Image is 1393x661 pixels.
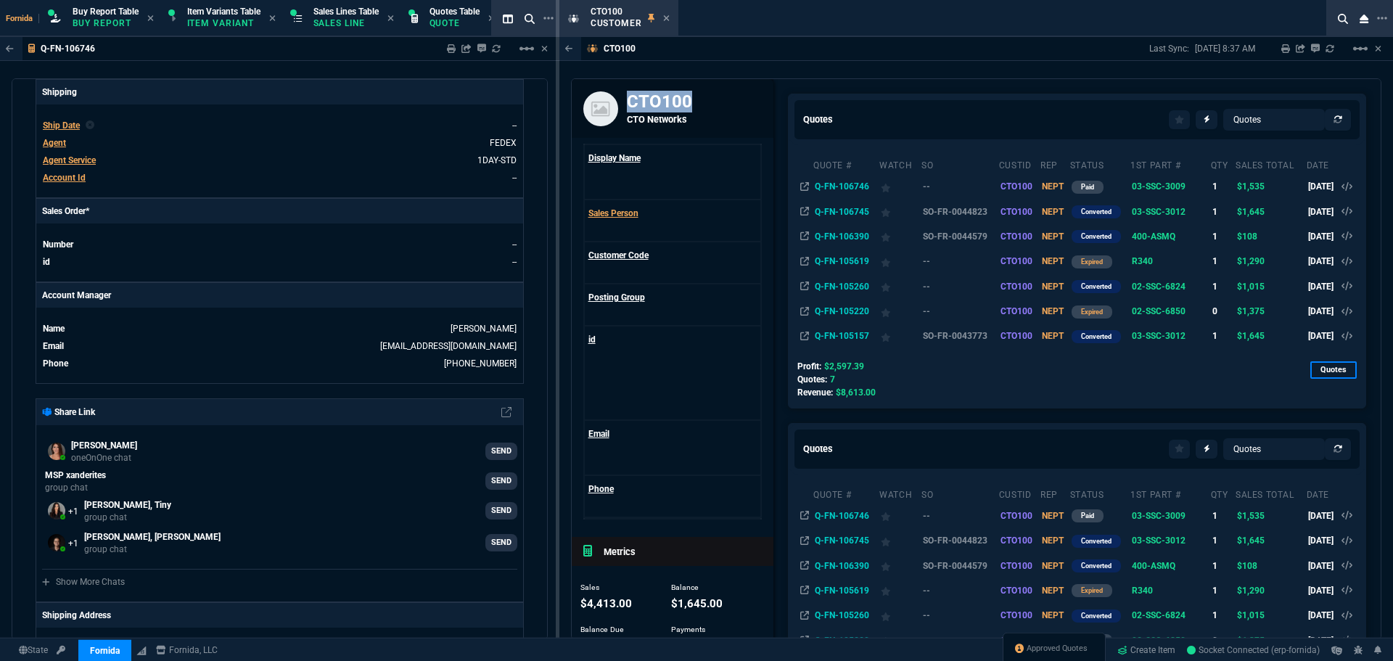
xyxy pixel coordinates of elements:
[813,299,879,324] td: Q-FN-105220
[800,331,809,341] nx-icon: Open In Opposite Panel
[1235,578,1306,603] td: $1,290
[42,136,517,150] tr: undefined
[1210,628,1235,653] td: 0
[42,339,517,353] tr: undefined
[585,200,761,242] tr: undefined
[921,174,998,199] td: --
[998,528,1040,553] td: CTO100
[45,482,106,493] p: group chat
[1040,154,1069,174] th: Rep
[797,361,821,371] span: Profit:
[588,153,641,163] span: Display Name
[1235,483,1306,504] th: Sales Total
[921,528,998,553] td: SO-FR-0044823
[800,256,809,266] nx-icon: Open In Opposite Panel
[1235,299,1306,324] td: $1,375
[813,603,879,628] td: Q-FN-105260
[1210,483,1235,504] th: Qty
[585,242,761,284] tr: Name
[1040,224,1069,249] td: NEPT
[1132,609,1207,622] nx-fornida-value: SONICWALL TZ370 WIRELESS-AC TOTALSECURE - ESSENTIAL EDITION 1YR
[800,282,809,292] nx-icon: Open In Opposite Panel
[1040,628,1069,653] td: NEPT
[881,580,918,601] div: Add to Watchlist
[879,154,921,174] th: Watch
[1210,199,1235,223] td: 1
[84,498,171,512] p: [PERSON_NAME], Tiny
[1132,331,1186,341] span: 03-SSC-3012
[921,483,998,504] th: SO
[998,603,1040,628] td: CTO100
[921,628,998,653] td: --
[879,483,921,504] th: Watch
[1306,324,1339,348] td: [DATE]
[1132,559,1207,572] nx-fornida-value: REF DELL 1.8TB SAS 3.5 12Gb/s HDD HYBRID
[187,7,260,17] span: Item Variants Table
[1040,299,1069,324] td: NEPT
[541,43,548,54] a: Hide Workbench
[813,274,879,299] td: Q-FN-105260
[1210,224,1235,249] td: 1
[1132,586,1153,596] span: R340
[881,226,918,247] div: Add to Watchlist
[1235,553,1306,578] td: $108
[1132,280,1207,293] nx-fornida-value: SONICWALL TZ370 WIRELESS-AC TOTALSECURE - ESSENTIAL EDITION 1YR
[921,299,998,324] td: --
[42,255,517,269] tr: undefined
[1354,10,1374,28] nx-icon: Close Workbench
[1210,174,1235,199] td: 1
[1040,483,1069,504] th: Rep
[1132,534,1207,547] nx-fornida-value: SonicWall TZ470 Promotional Tradeup With 3YR EPSS and CSE for 1 YR
[1375,43,1381,54] a: Hide Workbench
[813,199,879,223] td: Q-FN-106745
[1081,535,1111,547] p: converted
[800,181,809,192] nx-icon: Open In Opposite Panel
[627,112,763,126] h5: CTO Networks
[43,257,50,267] span: id
[42,577,125,587] a: Show More Chats
[921,249,998,274] td: --
[663,13,670,25] nx-icon: Close Tab
[1081,306,1103,318] p: expired
[1081,181,1094,193] p: paid
[824,361,864,371] span: $2,597.39
[1210,504,1235,528] td: 1
[1132,509,1207,522] nx-fornida-value: SONICWALL TZ370 WIRELESS-AC PROMOTIONAL TRADEUP WITH 3 YR APSS AND CSE FOR 1 YR SIA -
[71,439,137,452] p: [PERSON_NAME]
[580,583,599,592] span: Sales
[1132,181,1186,192] span: 03-SSC-3009
[42,609,111,622] p: Shipping Address
[998,553,1040,578] td: CTO100
[1132,305,1207,318] nx-fornida-value: SONICWALL TZ270 WIRELESS-AC TOTALSECURE - ADVANCED EDITION 1YR
[36,283,523,308] p: Account Manager
[1310,361,1357,379] p: Quotes
[565,44,573,54] nx-icon: Back to Table
[998,628,1040,653] td: CTO100
[43,138,66,148] span: Agent
[1081,560,1111,572] p: converted
[588,484,614,494] span: Phone
[42,437,517,466] a: fiona.rossi@fornida.com
[998,483,1040,504] th: CustId
[604,43,636,54] p: CTO100
[485,443,517,460] a: SEND
[485,472,517,490] a: SEND
[430,7,480,17] span: Quotes Table
[588,334,596,345] span: id
[797,374,827,385] span: Quotes:
[1132,282,1186,292] span: 02-SSC-6824
[998,299,1040,324] td: CTO100
[1040,324,1069,348] td: NEPT
[813,504,879,528] td: Q-FN-106746
[490,138,517,148] a: FEDEX
[1132,561,1175,571] span: 400-ASMQ
[1210,603,1235,628] td: 1
[585,327,761,421] tr: See Marketplace Order
[43,173,86,183] span: Account Id
[1235,199,1306,223] td: $1,645
[1235,504,1306,528] td: $1,535
[1235,224,1306,249] td: $108
[1132,329,1207,342] nx-fornida-value: SonicWall TZ470 Promotional Tradeup With 3YR EPSS and CSE for 1 YR
[84,543,221,555] p: group chat
[585,284,761,327] tr: Customer Type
